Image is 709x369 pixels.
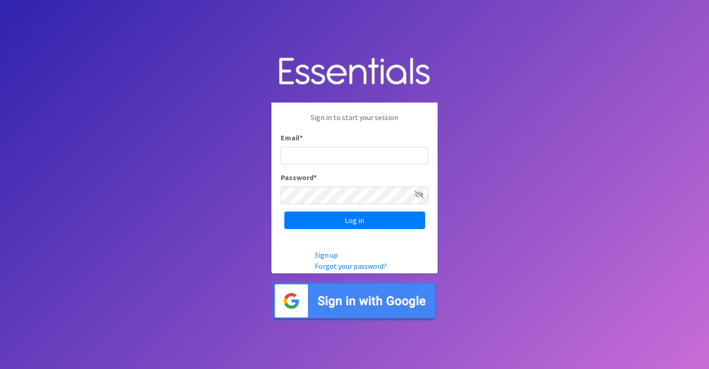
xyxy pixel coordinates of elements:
[281,132,303,143] label: Email
[315,250,338,260] a: Sign up
[315,261,387,271] a: Forgot your password?
[281,112,428,132] p: Sign in to start your session
[281,172,317,183] label: Password
[271,48,438,96] img: Human Essentials
[271,281,438,321] img: Sign in with Google
[300,133,303,142] abbr: required
[284,212,425,229] input: Log in
[313,173,317,182] abbr: required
